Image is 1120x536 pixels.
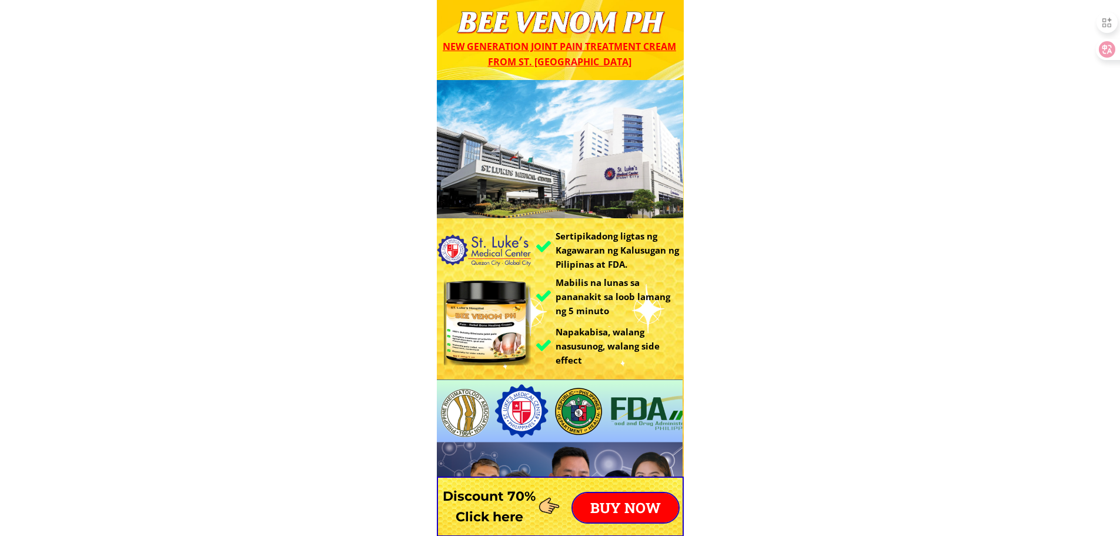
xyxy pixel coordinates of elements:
span: New generation joint pain treatment cream from St. [GEOGRAPHIC_DATA] [443,40,676,68]
h3: Mabilis na lunas sa pananakit sa loob lamang ng 5 minuto [556,275,680,318]
h3: Discount 70% Click here [437,486,542,527]
p: BUY NOW [573,493,678,522]
h3: Napakabisa, walang nasusunog, walang side effect [556,325,683,367]
h3: Sertipikadong ligtas ng Kagawaran ng Kalusugan ng Pilipinas at FDA. [556,229,686,271]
